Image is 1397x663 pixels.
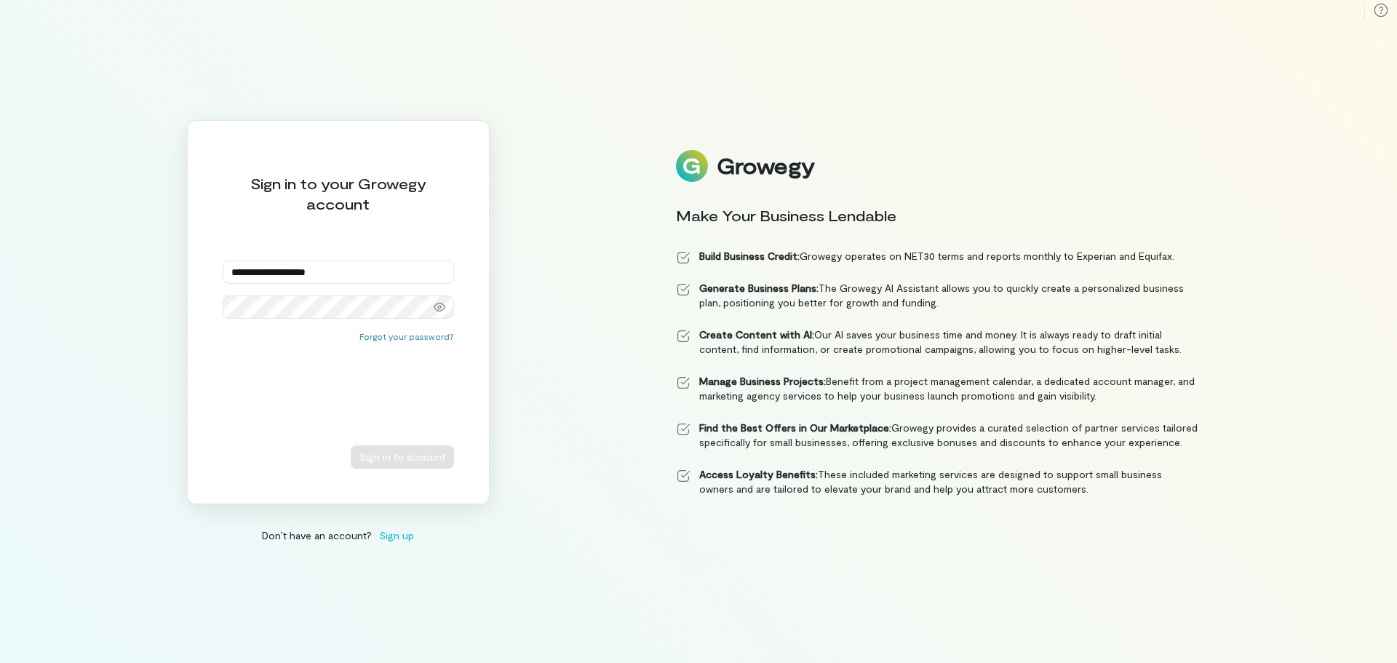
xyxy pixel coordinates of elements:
strong: Build Business Credit: [699,250,800,262]
img: Logo [676,150,708,182]
li: The Growegy AI Assistant allows you to quickly create a personalized business plan, positioning y... [676,281,1198,310]
li: These included marketing services are designed to support small business owners and are tailored ... [676,467,1198,496]
span: Sign up [379,528,414,543]
li: Benefit from a project management calendar, a dedicated account manager, and marketing agency ser... [676,374,1198,403]
li: Growegy operates on NET30 terms and reports monthly to Experian and Equifax. [676,249,1198,263]
div: Growegy [717,154,814,178]
div: Don’t have an account? [187,528,490,543]
strong: Access Loyalty Benefits: [699,468,818,480]
li: Growegy provides a curated selection of partner services tailored specifically for small business... [676,421,1198,450]
div: Sign in to your Growegy account [223,173,454,214]
strong: Find the Best Offers in Our Marketplace: [699,421,891,434]
div: Make Your Business Lendable [676,205,1198,226]
strong: Create Content with AI: [699,328,814,341]
button: Forgot your password? [359,330,454,342]
strong: Manage Business Projects: [699,375,826,387]
strong: Generate Business Plans: [699,282,819,294]
li: Our AI saves your business time and money. It is always ready to draft initial content, find info... [676,327,1198,357]
button: Sign in to account [351,445,454,469]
